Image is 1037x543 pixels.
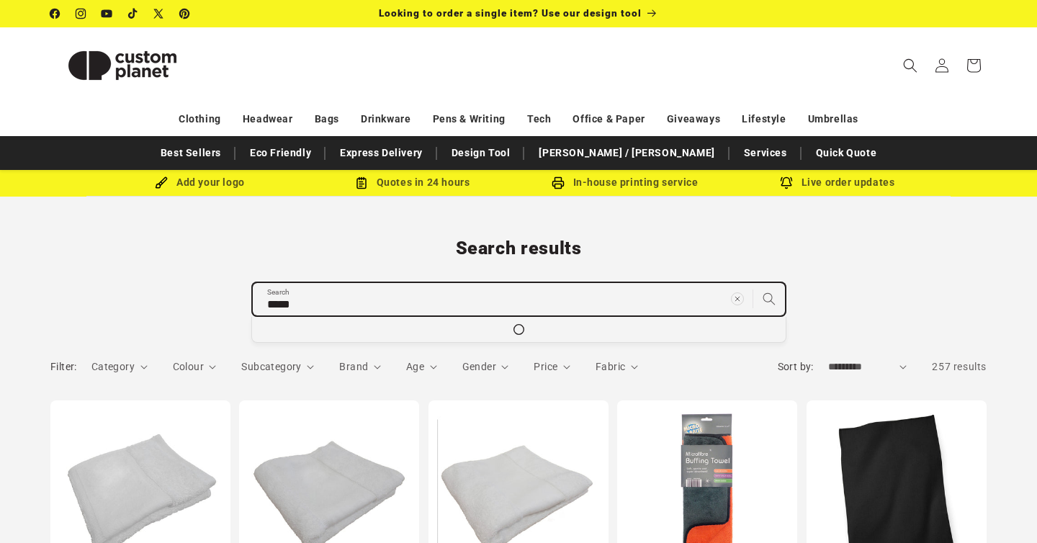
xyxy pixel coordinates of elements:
[339,361,368,372] span: Brand
[462,361,496,372] span: Gender
[333,140,430,166] a: Express Delivery
[596,359,638,374] summary: Fabric (0 selected)
[531,140,722,166] a: [PERSON_NAME] / [PERSON_NAME]
[406,361,424,372] span: Age
[155,176,168,189] img: Brush Icon
[444,140,518,166] a: Design Tool
[94,174,306,192] div: Add your logo
[50,237,987,260] h1: Search results
[808,107,858,132] a: Umbrellas
[243,107,293,132] a: Headwear
[527,107,551,132] a: Tech
[667,107,720,132] a: Giveaways
[894,50,926,81] summary: Search
[361,107,410,132] a: Drinkware
[153,140,228,166] a: Best Sellers
[179,107,221,132] a: Clothing
[596,361,625,372] span: Fabric
[742,107,786,132] a: Lifestyle
[433,107,506,132] a: Pens & Writing
[731,174,943,192] div: Live order updates
[518,174,731,192] div: In-house printing service
[50,359,77,374] h2: Filter:
[339,359,381,374] summary: Brand (0 selected)
[241,359,314,374] summary: Subcategory (0 selected)
[91,359,148,374] summary: Category (0 selected)
[573,107,645,132] a: Office & Paper
[778,361,814,372] label: Sort by:
[355,176,368,189] img: Order Updates Icon
[50,33,194,98] img: Custom Planet
[722,283,753,315] button: Clear search term
[534,359,570,374] summary: Price
[552,176,565,189] img: In-house printing
[173,359,217,374] summary: Colour (0 selected)
[91,361,135,372] span: Category
[780,176,793,189] img: Order updates
[241,361,301,372] span: Subcategory
[406,359,437,374] summary: Age (0 selected)
[462,359,509,374] summary: Gender (0 selected)
[45,27,200,103] a: Custom Planet
[932,361,987,372] span: 257 results
[306,174,518,192] div: Quotes in 24 hours
[809,140,884,166] a: Quick Quote
[243,140,318,166] a: Eco Friendly
[534,361,557,372] span: Price
[173,361,204,372] span: Colour
[753,283,785,315] button: Search
[315,107,339,132] a: Bags
[790,387,1037,543] iframe: Chat Widget
[737,140,794,166] a: Services
[379,7,642,19] span: Looking to order a single item? Use our design tool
